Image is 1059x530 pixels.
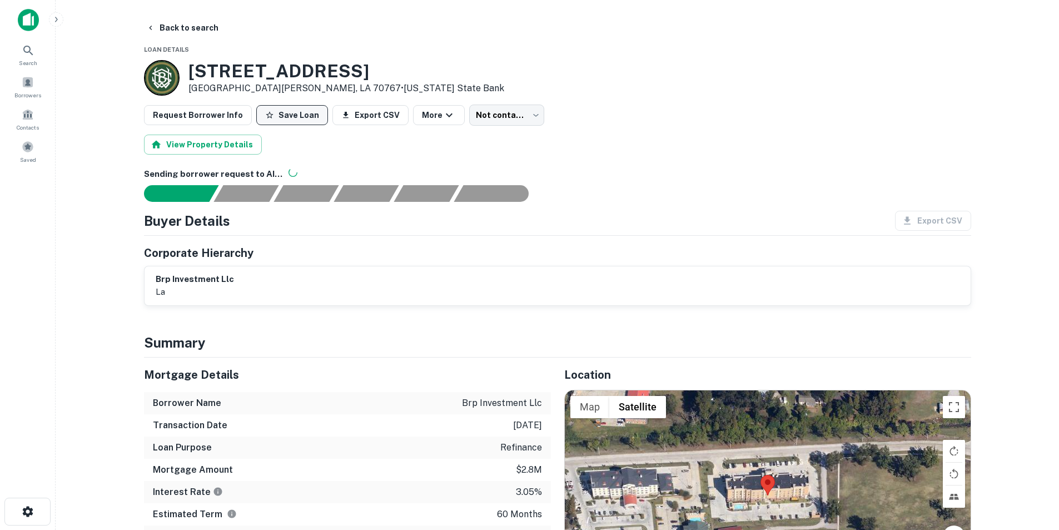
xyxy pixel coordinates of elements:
[516,486,542,499] p: 3.05%
[3,104,52,134] a: Contacts
[153,419,227,432] h6: Transaction Date
[156,285,234,299] p: la
[188,61,504,82] h3: [STREET_ADDRESS]
[144,245,253,261] h5: Corporate Hierarchy
[1003,441,1059,494] iframe: Chat Widget
[454,185,542,202] div: AI fulfillment process complete.
[18,9,39,31] img: capitalize-icon.png
[144,211,230,231] h4: Buyer Details
[19,58,37,67] span: Search
[153,463,233,477] h6: Mortgage Amount
[144,135,262,155] button: View Property Details
[227,509,237,519] svg: Term is based on a standard schedule for this type of loan.
[153,397,221,410] h6: Borrower Name
[943,463,965,485] button: Rotate map counterclockwise
[413,105,465,125] button: More
[943,440,965,462] button: Rotate map clockwise
[3,72,52,102] a: Borrowers
[17,123,39,132] span: Contacts
[570,396,609,418] button: Show street map
[3,39,52,70] a: Search
[142,18,223,38] button: Back to search
[156,273,234,286] h6: brp investment llc
[274,185,339,202] div: Documents found, AI parsing details...
[144,333,971,353] h4: Summary
[500,441,542,454] p: refinance
[153,508,237,521] h6: Estimated Term
[153,441,212,454] h6: Loan Purpose
[213,185,279,202] div: Your request is received and processing...
[609,396,666,418] button: Show satellite imagery
[513,419,542,432] p: [DATE]
[131,185,214,202] div: Sending borrower request to AI...
[394,185,459,202] div: Principals found, still searching for contact information. This may take time...
[516,463,542,477] p: $2.8m
[497,508,542,521] p: 60 months
[213,487,223,497] svg: The interest rates displayed on the website are for informational purposes only and may be report...
[3,136,52,166] a: Saved
[20,155,36,164] span: Saved
[256,105,328,125] button: Save Loan
[943,486,965,508] button: Tilt map
[14,91,41,100] span: Borrowers
[144,105,252,125] button: Request Borrower Info
[564,366,971,383] h5: Location
[188,82,504,95] p: [GEOGRAPHIC_DATA][PERSON_NAME], LA 70767 •
[144,46,189,53] span: Loan Details
[144,366,551,383] h5: Mortgage Details
[153,486,223,499] h6: Interest Rate
[943,396,965,418] button: Toggle fullscreen view
[144,168,971,181] h6: Sending borrower request to AI...
[462,397,542,410] p: brp investment llc
[334,185,399,202] div: Principals found, AI now looking for contact information...
[404,83,504,93] a: [US_STATE] State Bank
[469,105,544,126] div: Not contacted
[332,105,409,125] button: Export CSV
